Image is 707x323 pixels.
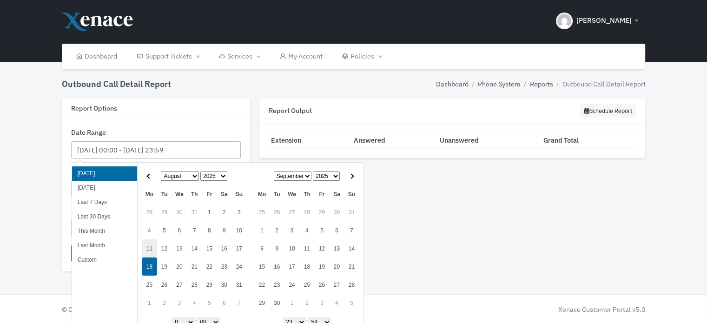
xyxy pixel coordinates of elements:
[187,221,202,239] td: 7
[187,257,202,276] td: 21
[550,5,645,37] button: [PERSON_NAME]
[284,257,300,276] td: 17
[332,44,391,69] a: Policies
[477,79,520,89] a: Phone System
[217,257,231,276] td: 23
[299,203,314,221] td: 28
[344,185,359,203] th: Su
[436,79,468,89] a: Dashboard
[187,294,202,312] td: 4
[202,239,217,257] td: 15
[202,185,217,203] th: Fr
[217,294,231,312] td: 6
[72,195,137,210] li: Last 7 Days
[269,106,312,114] h6: Report Output
[66,44,127,69] a: Dashboard
[72,224,137,238] li: This Month
[254,276,269,294] td: 22
[187,239,202,257] td: 14
[209,44,270,69] a: Services
[284,276,300,294] td: 24
[172,185,187,203] th: We
[299,276,314,294] td: 25
[71,244,131,263] button: Generate report
[576,15,631,26] span: [PERSON_NAME]
[71,166,105,177] label: Extensions
[71,205,125,216] label: Extension Groups
[314,203,329,221] td: 29
[314,221,329,239] td: 5
[187,185,202,203] th: Th
[142,276,157,294] td: 25
[358,304,646,315] div: Xenace Customer Portal v5.0
[553,79,645,89] li: Outbound Call Detail Report
[157,257,172,276] td: 19
[329,239,344,257] td: 13
[284,185,300,203] th: We
[217,185,231,203] th: Sa
[254,239,269,257] td: 8
[217,221,231,239] td: 9
[172,239,187,257] td: 13
[270,221,284,239] td: 2
[329,294,344,312] td: 4
[231,185,246,203] th: Su
[157,239,172,257] td: 12
[270,294,284,312] td: 30
[142,257,157,276] td: 18
[217,203,231,221] td: 2
[284,203,300,221] td: 27
[72,253,137,267] li: Custom
[254,203,269,221] td: 25
[270,257,284,276] td: 16
[231,276,246,294] td: 31
[72,166,137,181] li: [DATE]
[172,276,187,294] td: 27
[157,294,172,312] td: 2
[299,257,314,276] td: 18
[314,276,329,294] td: 26
[299,239,314,257] td: 11
[284,239,300,257] td: 10
[172,294,187,312] td: 3
[270,203,284,221] td: 26
[157,203,172,221] td: 29
[231,221,246,239] td: 10
[344,276,359,294] td: 28
[329,203,344,221] td: 30
[157,276,172,294] td: 26
[344,221,359,239] td: 7
[172,221,187,239] td: 6
[269,133,351,148] th: Extension
[344,257,359,276] td: 21
[314,294,329,312] td: 3
[142,294,157,312] td: 1
[217,239,231,257] td: 16
[344,203,359,221] td: 31
[329,185,344,203] th: Sa
[254,221,269,239] td: 1
[187,276,202,294] td: 28
[344,239,359,257] td: 14
[270,239,284,257] td: 9
[556,13,573,29] img: Header Avatar
[202,203,217,221] td: 1
[299,221,314,239] td: 4
[580,104,636,118] button: Schedule Report
[284,221,300,239] td: 3
[299,294,314,312] td: 2
[187,203,202,221] td: 31
[254,294,269,312] td: 29
[202,294,217,312] td: 5
[72,238,137,253] li: Last Month
[329,257,344,276] td: 20
[254,257,269,276] td: 15
[72,210,137,224] li: Last 30 Days
[172,203,187,221] td: 30
[231,294,246,312] td: 7
[270,276,284,294] td: 23
[157,185,172,203] th: Tu
[142,185,157,203] th: Mo
[284,294,300,312] td: 1
[314,257,329,276] td: 19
